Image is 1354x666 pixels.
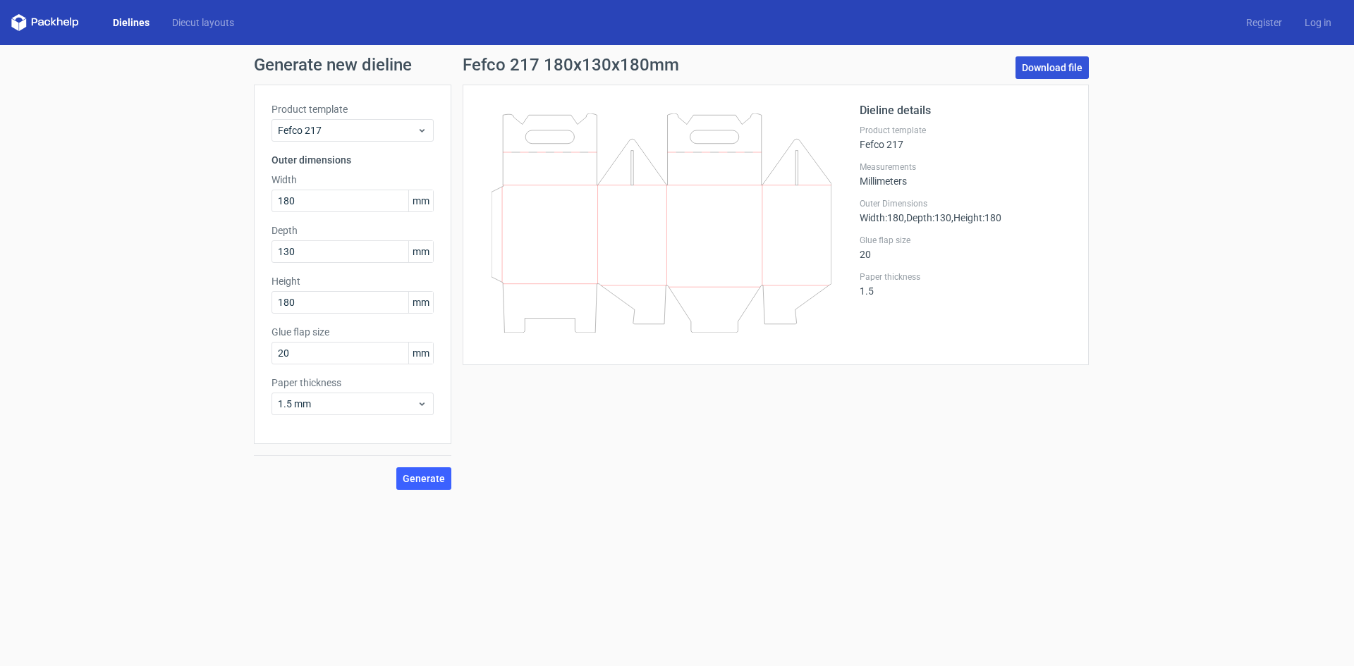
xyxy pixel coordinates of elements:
div: 1.5 [860,271,1071,297]
label: Paper thickness [860,271,1071,283]
span: , Height : 180 [951,212,1001,223]
span: 1.5 mm [278,397,417,411]
a: Register [1235,16,1293,30]
a: Download file [1015,56,1089,79]
h1: Generate new dieline [254,56,1100,73]
label: Product template [860,125,1071,136]
span: Fefco 217 [278,123,417,137]
span: mm [408,292,433,313]
span: mm [408,343,433,364]
span: , Depth : 130 [904,212,951,223]
span: Width : 180 [860,212,904,223]
div: 20 [860,235,1071,260]
span: mm [408,190,433,211]
label: Height [272,274,434,288]
label: Glue flap size [272,325,434,339]
label: Depth [272,223,434,238]
div: Millimeters [860,161,1071,187]
button: Generate [396,467,451,490]
a: Diecut layouts [161,16,245,30]
span: Generate [403,474,445,483]
label: Paper thickness [272,376,434,390]
label: Width [272,173,434,187]
label: Outer Dimensions [860,198,1071,209]
label: Measurements [860,161,1071,173]
span: mm [408,241,433,262]
div: Fefco 217 [860,125,1071,150]
label: Glue flap size [860,235,1071,246]
a: Log in [1293,16,1343,30]
label: Product template [272,102,434,116]
h2: Dieline details [860,102,1071,119]
h3: Outer dimensions [272,153,434,167]
a: Dielines [102,16,161,30]
h1: Fefco 217 180x130x180mm [463,56,679,73]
